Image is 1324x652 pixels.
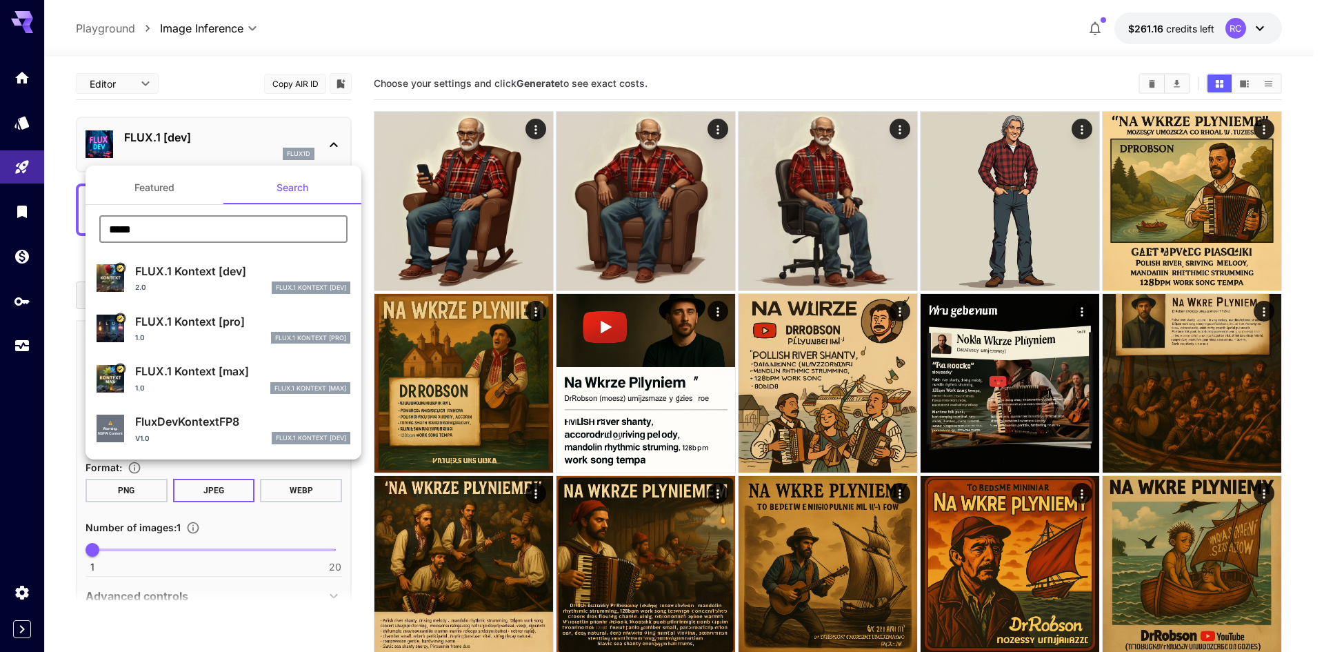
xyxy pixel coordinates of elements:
[97,408,350,450] div: ⚠️Warning:NSFW ContentFluxDevKontextFP8V1.0FLUX.1 Kontext [dev]
[98,431,123,437] span: NSFW Content
[135,313,350,330] p: FLUX.1 Kontext [pro]
[135,282,146,293] p: 2.0
[274,384,346,393] p: FLUX.1 Kontext [max]
[97,308,350,350] div: Certified Model – Vetted for best performance and includes a commercial license.FLUX.1 Kontext [p...
[276,433,346,443] p: FLUX.1 Kontext [dev]
[223,171,361,204] button: Search
[114,363,126,374] button: Certified Model – Vetted for best performance and includes a commercial license.
[276,283,346,293] p: FLUX.1 Kontext [dev]
[135,383,145,393] p: 1.0
[97,257,350,299] div: Certified Model – Vetted for best performance and includes a commercial license.FLUX.1 Kontext [d...
[135,413,350,430] p: FluxDevKontextFP8
[275,333,346,343] p: FLUX.1 Kontext [pro]
[97,357,350,399] div: Certified Model – Vetted for best performance and includes a commercial license.FLUX.1 Kontext [m...
[135,263,350,279] p: FLUX.1 Kontext [dev]
[108,421,112,426] span: ⚠️
[86,171,223,204] button: Featured
[114,263,126,274] button: Certified Model – Vetted for best performance and includes a commercial license.
[114,313,126,324] button: Certified Model – Vetted for best performance and includes a commercial license.
[103,426,118,432] span: Warning:
[135,433,150,444] p: V1.0
[135,363,350,379] p: FLUX.1 Kontext [max]
[135,333,145,343] p: 1.0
